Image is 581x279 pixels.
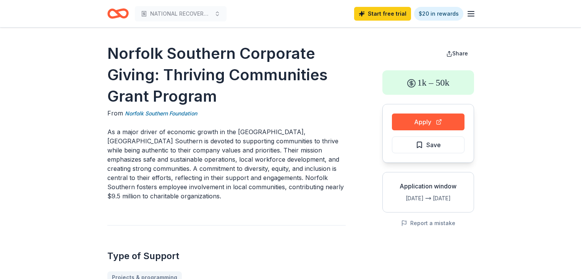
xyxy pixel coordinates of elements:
div: [DATE] [433,194,468,203]
span: Share [452,50,468,57]
span: NATIONAL RECOVERY MONTH BUBBLE BLAST [150,9,211,18]
a: Norfolk Southern Foundation [125,109,197,118]
button: NATIONAL RECOVERY MONTH BUBBLE BLAST [135,6,227,21]
button: Share [440,46,474,61]
button: Apply [392,114,464,130]
span: Save [426,140,441,150]
p: As a major driver of economic growth in the [GEOGRAPHIC_DATA], [GEOGRAPHIC_DATA] Southern is devo... [107,127,346,201]
a: Home [107,5,129,23]
button: Save [392,136,464,153]
div: From [107,109,346,118]
div: Application window [389,182,468,191]
h2: Type of Support [107,250,346,262]
a: $20 in rewards [414,7,463,21]
div: 1k – 50k [382,70,474,95]
button: Report a mistake [401,219,455,228]
a: Start free trial [354,7,411,21]
h1: Norfolk Southern Corporate Giving: Thriving Communities Grant Program [107,43,346,107]
div: [DATE] [389,194,424,203]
